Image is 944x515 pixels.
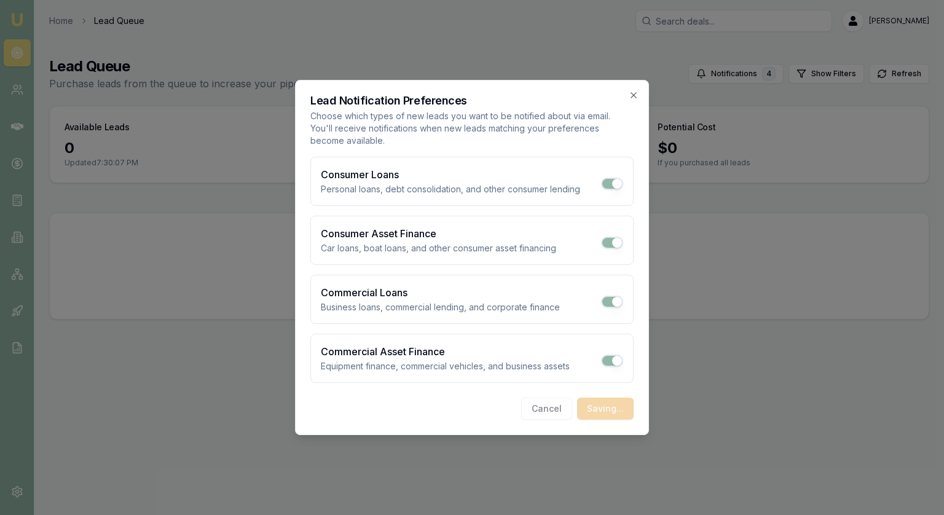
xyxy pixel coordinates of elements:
button: Toggle Consumer Asset Finance notifications [601,237,623,249]
p: Car loans, boat loans, and other consumer asset financing [321,242,556,254]
label: Commercial Asset Finance [321,345,445,358]
p: Equipment finance, commercial vehicles, and business assets [321,360,570,372]
p: Personal loans, debt consolidation, and other consumer lending [321,183,580,195]
h2: Lead Notification Preferences [310,95,634,106]
label: Consumer Asset Finance [321,227,436,240]
p: Choose which types of new leads you want to be notified about via email. You'll receive notificat... [310,110,634,147]
label: Consumer Loans [321,168,399,181]
button: Toggle Consumer Loans notifications [601,178,623,190]
label: Commercial Loans [321,286,407,299]
button: Toggle Commercial Asset Finance notifications [601,355,623,367]
button: Toggle Commercial Loans notifications [601,296,623,308]
p: Business loans, commercial lending, and corporate finance [321,301,560,313]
